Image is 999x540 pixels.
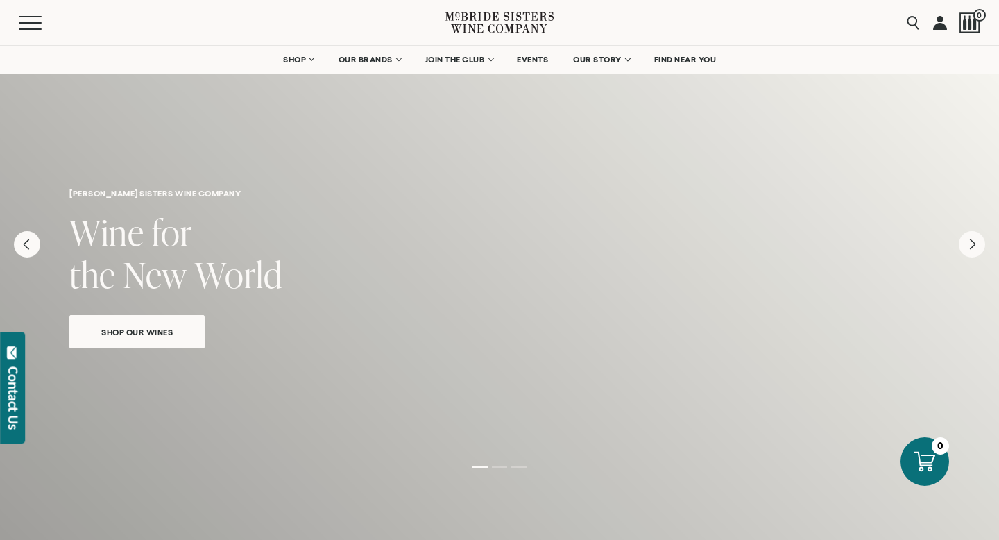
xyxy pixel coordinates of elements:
span: 0 [973,9,986,22]
li: Page dot 3 [511,466,527,468]
span: OUR BRANDS [339,55,393,65]
div: Contact Us [6,366,20,430]
li: Page dot 1 [472,466,488,468]
button: Next [959,231,985,258]
a: OUR BRANDS [330,46,409,74]
span: World [195,251,282,298]
span: the [69,251,116,298]
span: OUR STORY [573,55,622,65]
button: Mobile Menu Trigger [19,16,69,30]
a: JOIN THE CLUB [416,46,502,74]
li: Page dot 2 [492,466,507,468]
a: Shop Our Wines [69,315,205,348]
span: FIND NEAR YOU [654,55,717,65]
span: SHOP [283,55,307,65]
span: Shop Our Wines [77,324,197,340]
a: SHOP [274,46,323,74]
a: EVENTS [508,46,557,74]
span: JOIN THE CLUB [425,55,485,65]
h6: [PERSON_NAME] sisters wine company [69,189,930,198]
span: New [123,251,187,298]
div: 0 [932,437,949,455]
span: Wine [69,208,144,256]
span: for [152,208,192,256]
a: OUR STORY [564,46,638,74]
span: EVENTS [517,55,548,65]
button: Previous [14,231,40,258]
a: FIND NEAR YOU [645,46,726,74]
